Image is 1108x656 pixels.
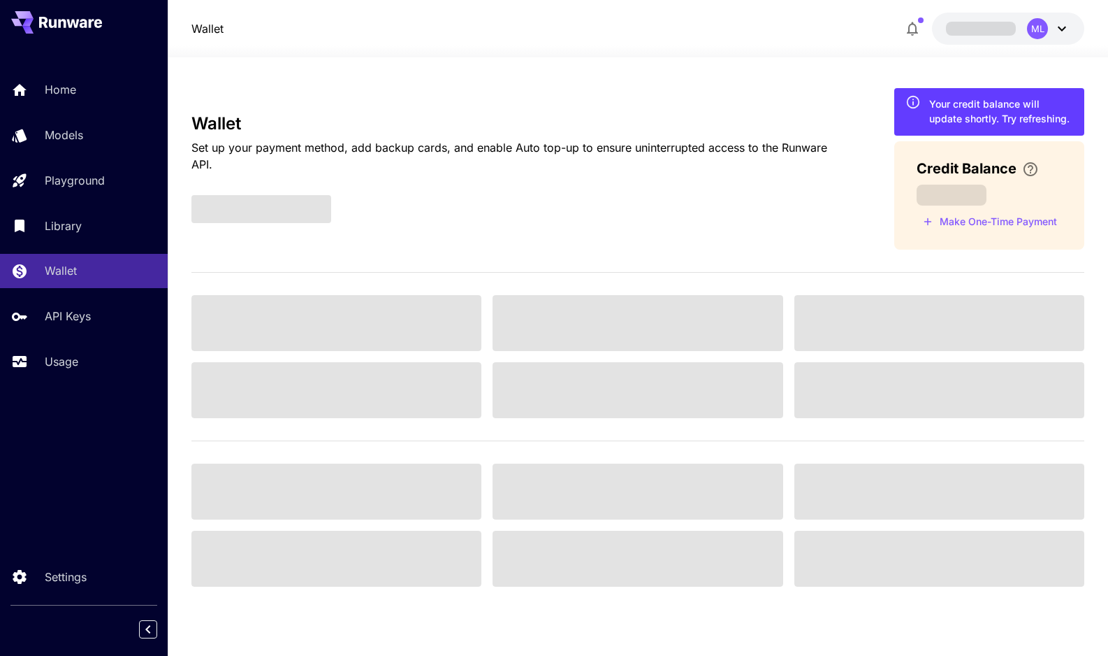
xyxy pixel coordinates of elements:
[932,13,1084,45] button: ML
[917,211,1063,233] button: Make a one-time, non-recurring payment
[1016,161,1044,178] button: Enter your card details and choose an Auto top-up amount to avoid service interruptions. We'll au...
[45,569,87,585] p: Settings
[45,81,76,98] p: Home
[45,308,91,325] p: API Keys
[929,97,1073,126] div: Your credit balance will update shortly. Try refreshing.
[191,20,224,37] a: Wallet
[917,158,1016,179] span: Credit Balance
[45,172,105,189] p: Playground
[45,262,77,279] p: Wallet
[191,139,850,173] p: Set up your payment method, add backup cards, and enable Auto top-up to ensure uninterrupted acce...
[45,218,82,234] p: Library
[150,617,168,642] div: Collapse sidebar
[1027,18,1048,39] div: ML
[191,114,850,134] h3: Wallet
[139,620,157,639] button: Collapse sidebar
[45,353,78,370] p: Usage
[191,20,224,37] nav: breadcrumb
[45,127,83,143] p: Models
